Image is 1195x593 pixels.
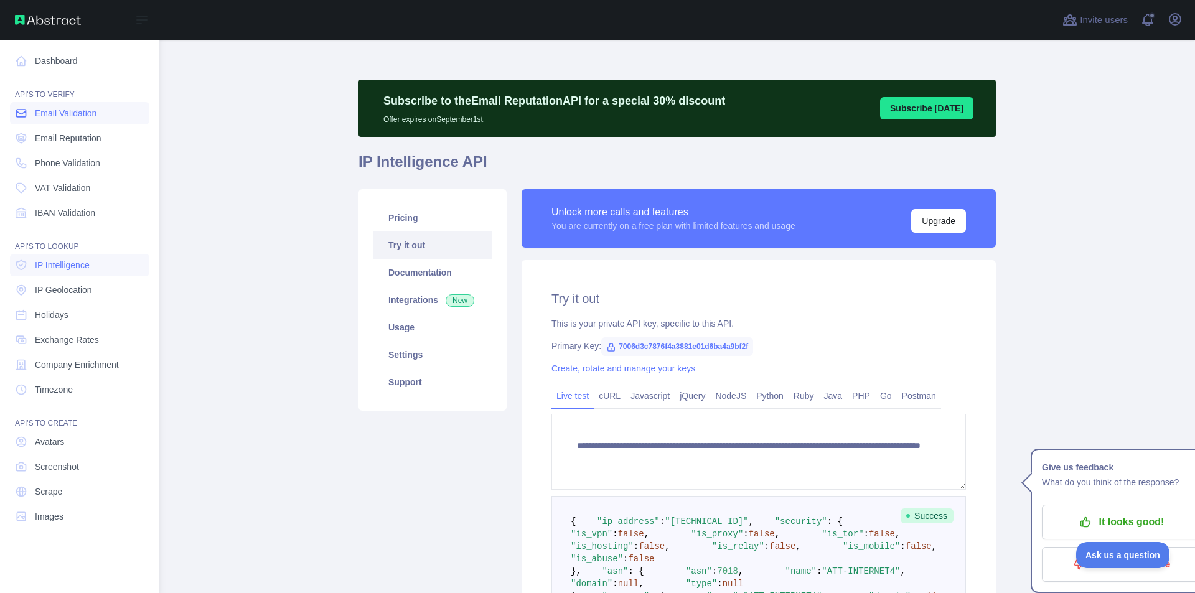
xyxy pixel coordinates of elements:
[10,304,149,326] a: Holidays
[10,75,149,100] div: API'S TO VERIFY
[639,579,644,589] span: ,
[612,529,617,539] span: :
[373,314,492,341] a: Usage
[897,386,941,406] a: Postman
[551,290,966,307] h2: Try it out
[712,541,764,551] span: "is_relay"
[10,353,149,376] a: Company Enrichment
[551,220,795,232] div: You are currently on a free plan with limited features and usage
[15,15,81,25] img: Abstract API
[373,341,492,368] a: Settings
[675,386,710,406] a: jQuery
[628,566,644,576] span: : {
[10,50,149,72] a: Dashboard
[634,541,639,551] span: :
[10,431,149,453] a: Avatars
[628,554,654,564] span: false
[35,259,90,271] span: IP Intelligence
[10,480,149,503] a: Scrape
[10,279,149,301] a: IP Geolocation
[717,579,722,589] span: :
[749,529,775,539] span: false
[880,97,973,119] button: Subscribe [DATE]
[35,334,99,346] span: Exchange Rates
[35,309,68,321] span: Holidays
[822,566,900,576] span: "ATT-INTERNET4"
[35,358,119,371] span: Company Enrichment
[686,566,712,576] span: "asn"
[35,132,101,144] span: Email Reputation
[843,541,900,551] span: "is_mobile"
[686,579,717,589] span: "type"
[10,202,149,224] a: IBAN Validation
[373,259,492,286] a: Documentation
[691,529,743,539] span: "is_proxy"
[35,107,96,119] span: Email Validation
[571,529,612,539] span: "is_vpn"
[35,510,63,523] span: Images
[712,566,717,576] span: :
[571,566,581,576] span: },
[10,226,149,251] div: API'S TO LOOKUP
[35,207,95,219] span: IBAN Validation
[35,284,92,296] span: IP Geolocation
[594,386,626,406] a: cURL
[373,204,492,231] a: Pricing
[644,529,649,539] span: ,
[723,579,744,589] span: null
[749,516,754,526] span: ,
[446,294,474,307] span: New
[869,529,895,539] span: false
[602,566,628,576] span: "asn"
[710,386,751,406] a: NodeJS
[35,182,90,194] span: VAT Validation
[822,529,863,539] span: "is_tor"
[35,460,79,473] span: Screenshot
[819,386,848,406] a: Java
[10,177,149,199] a: VAT Validation
[597,516,660,526] span: "ip_address"
[373,231,492,259] a: Try it out
[35,436,64,448] span: Avatars
[623,554,628,564] span: :
[551,386,594,406] a: Live test
[932,541,937,551] span: ,
[775,516,827,526] span: "security"
[551,363,695,373] a: Create, rotate and manage your keys
[895,529,900,539] span: ,
[551,317,966,330] div: This is your private API key, specific to this API.
[571,554,623,564] span: "is_abuse"
[769,541,795,551] span: false
[789,386,819,406] a: Ruby
[864,529,869,539] span: :
[775,529,780,539] span: ,
[795,541,800,551] span: ,
[571,516,576,526] span: {
[35,383,73,396] span: Timezone
[10,378,149,401] a: Timezone
[875,386,897,406] a: Go
[10,455,149,478] a: Screenshot
[10,329,149,351] a: Exchange Rates
[373,368,492,396] a: Support
[785,566,817,576] span: "name"
[911,209,966,233] button: Upgrade
[601,337,753,356] span: 7006d3c7876f4a3881e01d6ba4a9bf2f
[618,579,639,589] span: null
[665,541,670,551] span: ,
[738,566,743,576] span: ,
[358,152,996,182] h1: IP Intelligence API
[1060,10,1130,30] button: Invite users
[35,157,100,169] span: Phone Validation
[900,541,905,551] span: :
[618,529,644,539] span: false
[612,579,617,589] span: :
[551,205,795,220] div: Unlock more calls and features
[847,386,875,406] a: PHP
[10,127,149,149] a: Email Reputation
[35,485,62,498] span: Scrape
[764,541,769,551] span: :
[10,152,149,174] a: Phone Validation
[10,102,149,124] a: Email Validation
[906,541,932,551] span: false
